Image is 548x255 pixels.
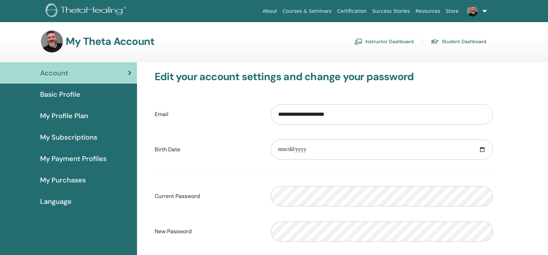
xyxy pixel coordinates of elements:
span: My Profile Plan [40,111,88,121]
a: Instructor Dashboard [354,36,414,47]
span: Language [40,196,72,207]
a: Courses & Seminars [280,5,335,18]
img: default.jpg [41,30,63,53]
a: About [260,5,280,18]
img: chalkboard-teacher.svg [354,38,363,45]
h3: My Theta Account [66,35,154,48]
a: Student Dashboard [431,36,486,47]
img: graduation-cap.svg [431,39,439,45]
a: Certification [334,5,369,18]
span: Account [40,68,68,78]
label: Birth Date [149,143,266,156]
span: Basic Profile [40,89,80,100]
a: Success Stories [369,5,413,18]
a: Store [443,5,462,18]
span: My Subscriptions [40,132,97,142]
h3: Edit your account settings and change your password [155,70,493,83]
span: My Payment Profiles [40,153,107,164]
img: default.jpg [467,6,478,17]
a: Resources [413,5,443,18]
span: My Purchases [40,175,86,185]
label: New Password [149,225,266,238]
img: logo.png [46,3,128,19]
label: Current Password [149,190,266,203]
label: Email [149,108,266,121]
